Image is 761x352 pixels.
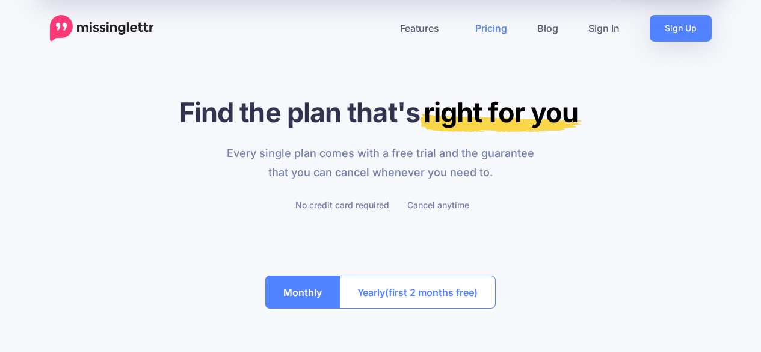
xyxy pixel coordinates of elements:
[522,15,573,42] a: Blog
[50,96,712,129] h1: Find the plan that's
[460,15,522,42] a: Pricing
[292,197,389,212] li: No credit card required
[385,283,478,302] span: (first 2 months free)
[650,15,712,42] a: Sign Up
[220,144,541,182] p: Every single plan comes with a free trial and the guarantee that you can cancel whenever you need...
[573,15,635,42] a: Sign In
[339,276,496,309] button: Yearly(first 2 months free)
[385,15,460,42] a: Features
[404,197,469,212] li: Cancel anytime
[265,276,340,309] button: Monthly
[420,96,582,132] mark: right for you
[50,15,154,42] a: Home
